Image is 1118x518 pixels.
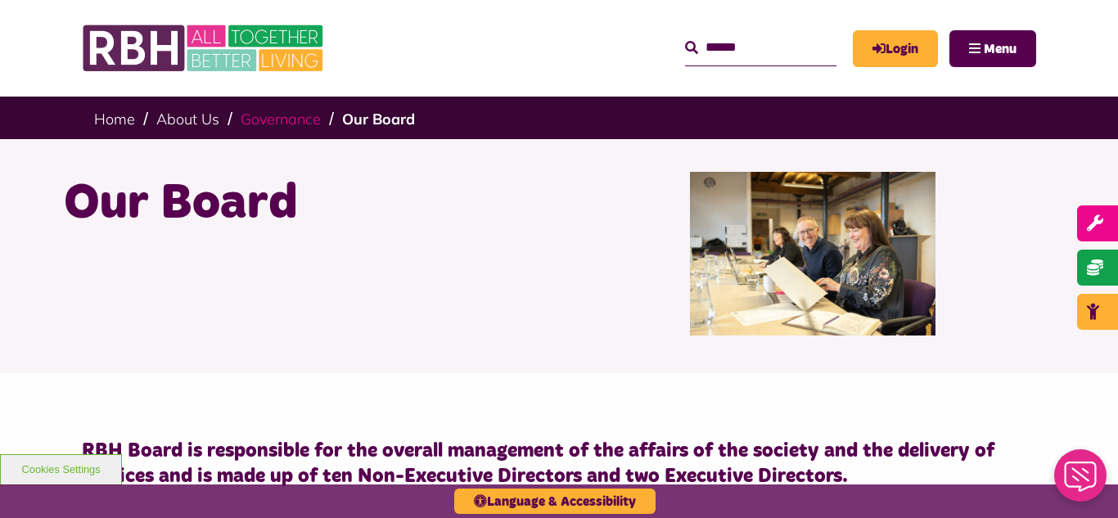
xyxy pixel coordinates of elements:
h1: Our Board [64,172,547,236]
iframe: Netcall Web Assistant for live chat [1044,444,1118,518]
a: Our Board [342,110,415,128]
a: Governance [241,110,321,128]
button: Navigation [949,30,1036,67]
img: RBH Board 1 [690,172,935,336]
span: Menu [984,43,1017,56]
a: MyRBH [853,30,938,67]
h4: RBH Board is responsible for the overall management of the affairs of the society and the deliver... [82,439,1036,489]
img: RBH [82,16,327,80]
a: About Us [156,110,219,128]
a: Home [94,110,135,128]
input: Search [685,30,836,65]
button: Language & Accessibility [454,489,656,514]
